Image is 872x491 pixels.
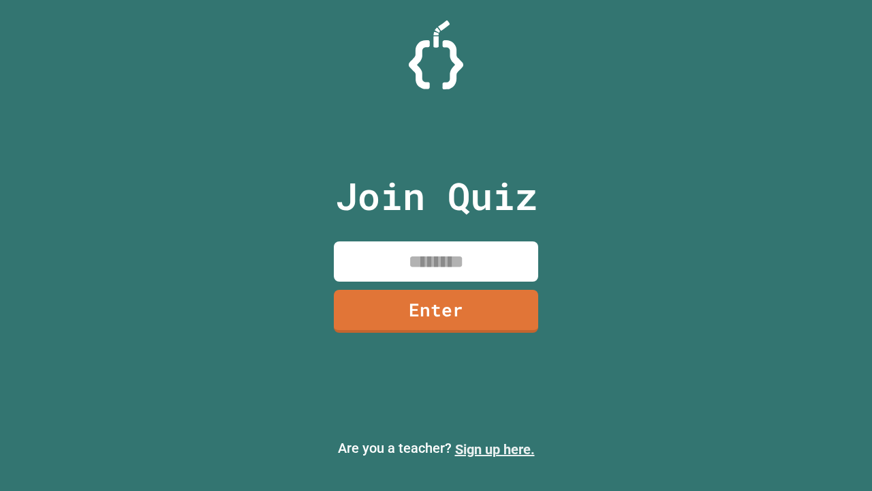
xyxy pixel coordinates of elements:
a: Sign up here. [455,441,535,458]
img: Logo.svg [409,20,463,89]
iframe: chat widget [759,377,858,435]
iframe: chat widget [815,436,858,477]
a: Enter [334,290,538,333]
p: Join Quiz [335,168,538,224]
p: Are you a teacher? [11,438,861,460]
